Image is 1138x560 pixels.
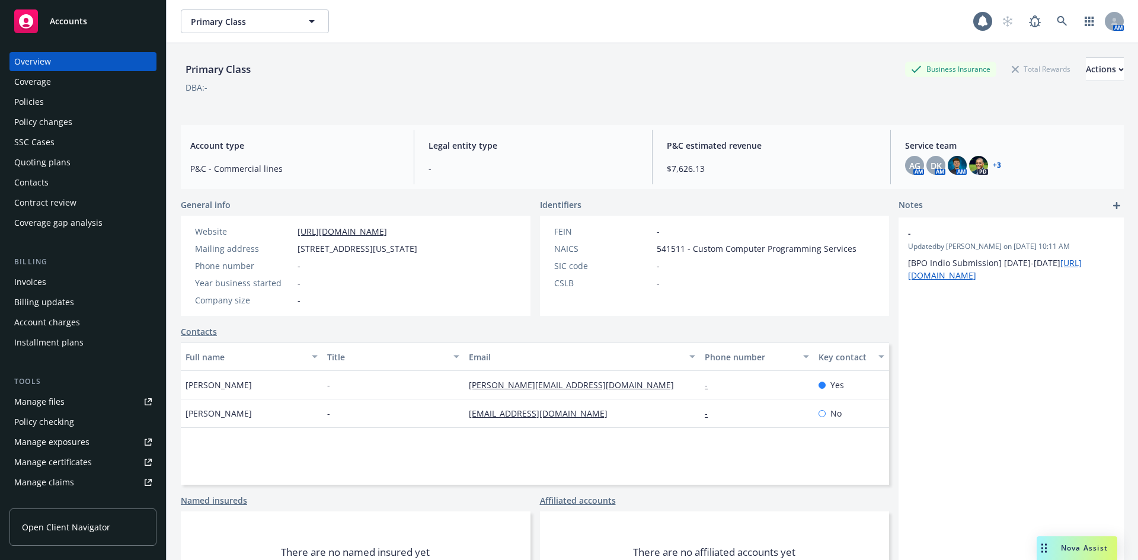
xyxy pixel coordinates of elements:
[186,379,252,391] span: [PERSON_NAME]
[190,162,399,175] span: P&C - Commercial lines
[195,225,293,238] div: Website
[554,225,652,238] div: FEIN
[14,133,55,152] div: SSC Cases
[181,325,217,338] a: Contacts
[14,213,103,232] div: Coverage gap analysis
[705,379,717,391] a: -
[14,113,72,132] div: Policy changes
[9,412,156,431] a: Policy checking
[181,62,255,77] div: Primary Class
[298,242,417,255] span: [STREET_ADDRESS][US_STATE]
[327,379,330,391] span: -
[667,162,876,175] span: $7,626.13
[50,17,87,26] span: Accounts
[429,162,638,175] span: -
[14,392,65,411] div: Manage files
[186,351,305,363] div: Full name
[657,277,660,289] span: -
[327,407,330,420] span: -
[814,343,889,371] button: Key contact
[899,217,1124,291] div: -Updatedby [PERSON_NAME] on [DATE] 10:11 AM[BPO Indio Submission] [DATE]-[DATE][URL][DOMAIN_NAME]
[9,113,156,132] a: Policy changes
[322,343,464,371] button: Title
[9,52,156,71] a: Overview
[298,260,301,272] span: -
[554,260,652,272] div: SIC code
[9,256,156,268] div: Billing
[1037,536,1117,560] button: Nova Assist
[191,15,293,28] span: Primary Class
[1078,9,1101,33] a: Switch app
[1037,536,1051,560] div: Drag to move
[667,139,876,152] span: P&C estimated revenue
[9,173,156,192] a: Contacts
[1110,199,1124,213] a: add
[1086,57,1124,81] button: Actions
[14,92,44,111] div: Policies
[181,343,322,371] button: Full name
[908,241,1114,252] span: Updated by [PERSON_NAME] on [DATE] 10:11 AM
[830,379,844,391] span: Yes
[633,545,795,559] span: There are no affiliated accounts yet
[9,92,156,111] a: Policies
[9,5,156,38] a: Accounts
[899,199,923,213] span: Notes
[14,412,74,431] div: Policy checking
[996,9,1019,33] a: Start snowing
[9,433,156,452] span: Manage exposures
[9,153,156,172] a: Quoting plans
[469,408,617,419] a: [EMAIL_ADDRESS][DOMAIN_NAME]
[1061,543,1108,553] span: Nova Assist
[9,72,156,91] a: Coverage
[14,173,49,192] div: Contacts
[186,407,252,420] span: [PERSON_NAME]
[22,521,110,533] span: Open Client Navigator
[195,242,293,255] div: Mailing address
[14,333,84,352] div: Installment plans
[909,159,920,172] span: AG
[9,392,156,411] a: Manage files
[1050,9,1074,33] a: Search
[908,227,1083,239] span: -
[14,52,51,71] div: Overview
[948,156,967,175] img: photo
[298,277,301,289] span: -
[9,473,156,492] a: Manage claims
[9,493,156,512] a: Manage BORs
[9,376,156,388] div: Tools
[186,81,207,94] div: DBA: -
[554,277,652,289] div: CSLB
[905,139,1114,152] span: Service team
[14,453,92,472] div: Manage certificates
[9,313,156,332] a: Account charges
[905,62,996,76] div: Business Insurance
[657,242,856,255] span: 541511 - Custom Computer Programming Services
[969,156,988,175] img: photo
[14,72,51,91] div: Coverage
[657,260,660,272] span: -
[9,273,156,292] a: Invoices
[9,213,156,232] a: Coverage gap analysis
[14,313,80,332] div: Account charges
[9,133,156,152] a: SSC Cases
[195,260,293,272] div: Phone number
[908,257,1114,281] p: [BPO Indio Submission] [DATE]-[DATE]
[429,139,638,152] span: Legal entity type
[14,153,71,172] div: Quoting plans
[469,379,683,391] a: [PERSON_NAME][EMAIL_ADDRESS][DOMAIN_NAME]
[14,493,70,512] div: Manage BORs
[705,351,795,363] div: Phone number
[469,351,682,363] div: Email
[9,193,156,212] a: Contract review
[327,351,446,363] div: Title
[195,277,293,289] div: Year business started
[464,343,700,371] button: Email
[9,293,156,312] a: Billing updates
[298,226,387,237] a: [URL][DOMAIN_NAME]
[181,199,231,211] span: General info
[195,294,293,306] div: Company size
[298,294,301,306] span: -
[540,494,616,507] a: Affiliated accounts
[1023,9,1047,33] a: Report a Bug
[14,193,76,212] div: Contract review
